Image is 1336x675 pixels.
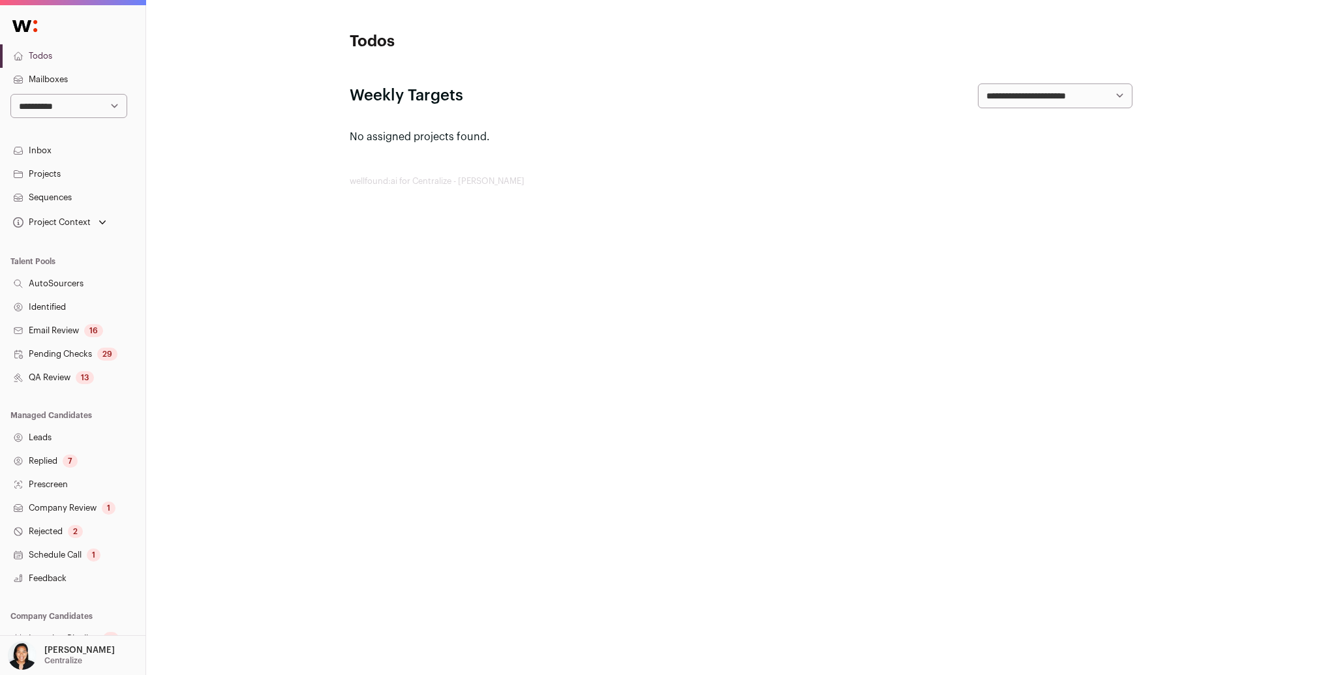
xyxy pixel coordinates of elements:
[350,85,463,106] h2: Weekly Targets
[350,129,1132,145] p: No assigned projects found.
[44,645,115,655] p: [PERSON_NAME]
[350,176,1132,187] footer: wellfound:ai for Centralize - [PERSON_NAME]
[350,31,611,52] h1: Todos
[5,641,117,670] button: Open dropdown
[63,455,78,468] div: 7
[5,13,44,39] img: Wellfound
[8,641,37,670] img: 13709957-medium_jpg
[68,525,83,538] div: 2
[44,655,82,666] p: Centralize
[87,548,100,562] div: 1
[97,348,117,361] div: 29
[102,502,115,515] div: 1
[76,371,94,384] div: 13
[10,213,109,232] button: Open dropdown
[103,632,119,645] div: 6
[84,324,103,337] div: 16
[10,217,91,228] div: Project Context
